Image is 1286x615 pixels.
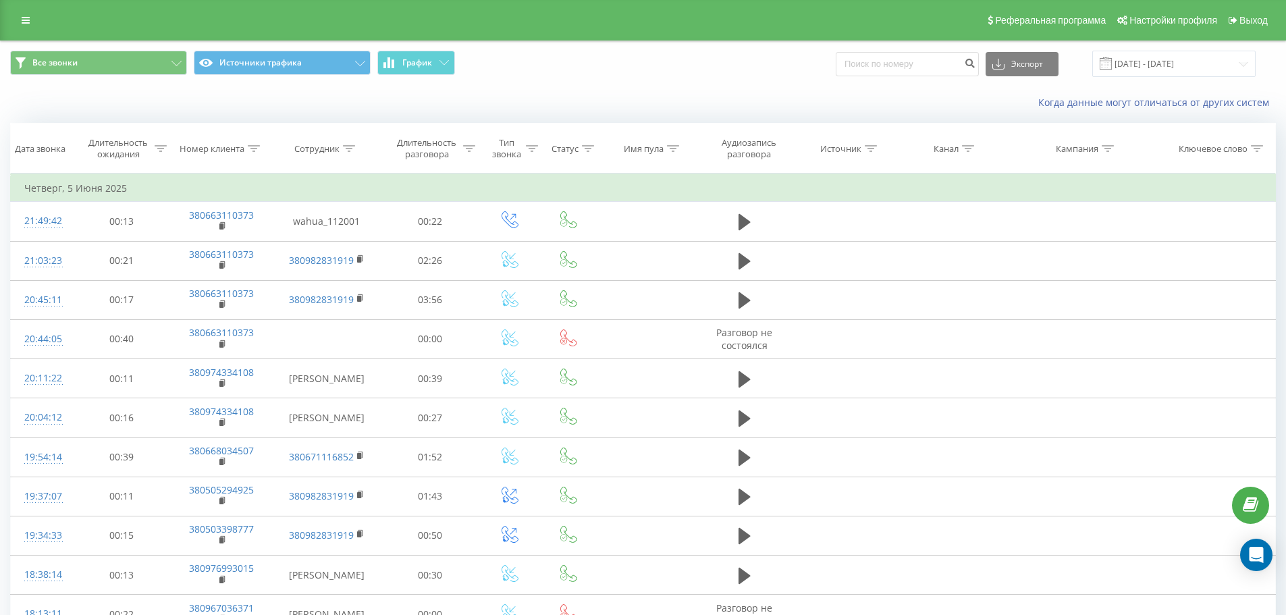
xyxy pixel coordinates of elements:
td: 00:16 [73,398,171,437]
a: 380974334108 [189,405,254,418]
span: Выход [1239,15,1268,26]
div: 21:49:42 [24,208,59,234]
td: 00:00 [381,319,479,358]
td: 01:43 [381,477,479,516]
td: 02:26 [381,241,479,280]
a: 380505294925 [189,483,254,496]
div: 20:11:22 [24,365,59,392]
div: 20:45:11 [24,287,59,313]
div: Сотрудник [294,143,340,155]
td: 00:50 [381,516,479,555]
td: 00:13 [73,202,171,241]
a: 380982831919 [289,529,354,541]
td: Четверг, 5 Июня 2025 [11,175,1276,202]
button: Источники трафика [194,51,371,75]
td: 00:21 [73,241,171,280]
div: 21:03:23 [24,248,59,274]
a: 380663110373 [189,209,254,221]
div: Статус [552,143,579,155]
td: 00:11 [73,359,171,398]
button: Экспорт [986,52,1059,76]
div: Дата звонка [15,143,65,155]
div: Open Intercom Messenger [1240,539,1272,571]
div: Источник [820,143,861,155]
a: 380671116852 [289,450,354,463]
div: 18:38:14 [24,562,59,588]
div: Имя пула [624,143,664,155]
button: Все звонки [10,51,187,75]
div: Аудиозапись разговора [709,137,788,160]
td: 00:39 [381,359,479,398]
td: 00:15 [73,516,171,555]
a: 380663110373 [189,287,254,300]
td: 03:56 [381,280,479,319]
td: 00:17 [73,280,171,319]
a: 380982831919 [289,489,354,502]
a: 380976993015 [189,562,254,574]
a: 380974334108 [189,366,254,379]
td: 00:22 [381,202,479,241]
a: 380982831919 [289,293,354,306]
input: Поиск по номеру [836,52,979,76]
td: [PERSON_NAME] [272,398,381,437]
div: Ключевое слово [1179,143,1248,155]
a: 380503398777 [189,523,254,535]
td: 00:30 [381,556,479,595]
a: Когда данные могут отличаться от других систем [1038,96,1276,109]
div: Канал [934,143,959,155]
div: 19:34:33 [24,523,59,549]
td: 01:52 [381,437,479,477]
a: 380982831919 [289,254,354,267]
span: Реферальная программа [995,15,1106,26]
button: График [377,51,455,75]
td: 00:13 [73,556,171,595]
div: 20:04:12 [24,404,59,431]
td: [PERSON_NAME] [272,359,381,398]
a: 380663110373 [189,248,254,261]
td: 00:27 [381,398,479,437]
div: 19:37:07 [24,483,59,510]
span: Разговор не состоялся [716,326,772,351]
a: 380967036371 [189,601,254,614]
span: График [402,58,432,68]
span: Все звонки [32,57,78,68]
div: 20:44:05 [24,326,59,352]
td: 00:39 [73,437,171,477]
a: 380668034507 [189,444,254,457]
div: 19:54:14 [24,444,59,471]
div: Длительность разговора [394,137,460,160]
td: 00:40 [73,319,171,358]
td: [PERSON_NAME] [272,556,381,595]
td: 00:11 [73,477,171,516]
td: wahua_112001 [272,202,381,241]
div: Тип звонка [491,137,523,160]
div: Номер клиента [180,143,244,155]
span: Настройки профиля [1129,15,1217,26]
div: Кампания [1056,143,1098,155]
div: Длительность ожидания [85,137,152,160]
a: 380663110373 [189,326,254,339]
